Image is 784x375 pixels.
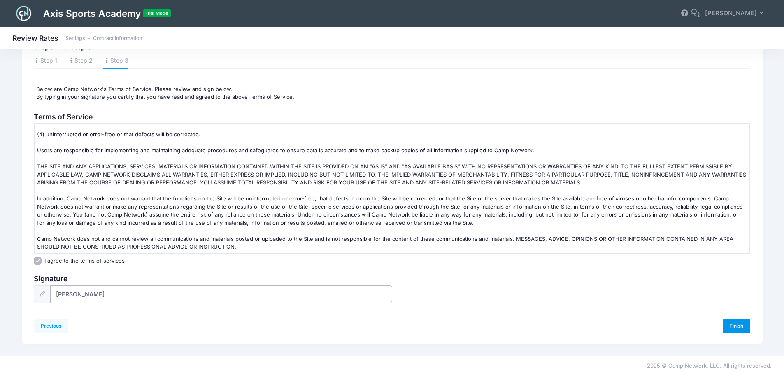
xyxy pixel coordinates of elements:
a: Finish [723,319,751,333]
a: Settings [65,35,85,42]
span: Trial Mode [143,9,171,17]
a: Step 3 [103,54,128,69]
h3: Terms of Service [34,112,751,121]
a: Contract Information [93,35,142,42]
h1: Axis Sports Academy [43,2,171,25]
span: [PERSON_NAME] [705,9,757,18]
button: [PERSON_NAME] [700,4,772,23]
p: You acknowledge that there are certain security, corruption, transmission error and access availa... [37,50,747,371]
span: 2025 © Camp Network, LLC. All rights reserved. [647,362,772,369]
div: Below are Camp Network's Terms of Service. Please review and sign below. By typing in your signat... [30,79,754,107]
a: Step 1 [34,54,57,69]
img: Logo [12,2,35,25]
h3: Signature [34,274,751,283]
input: Enter first and last name [50,285,392,303]
label: I agree to the terms of services [44,257,125,265]
a: Step 2 [68,54,93,69]
h1: Review Rates [12,34,142,42]
a: Previous [34,319,69,333]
